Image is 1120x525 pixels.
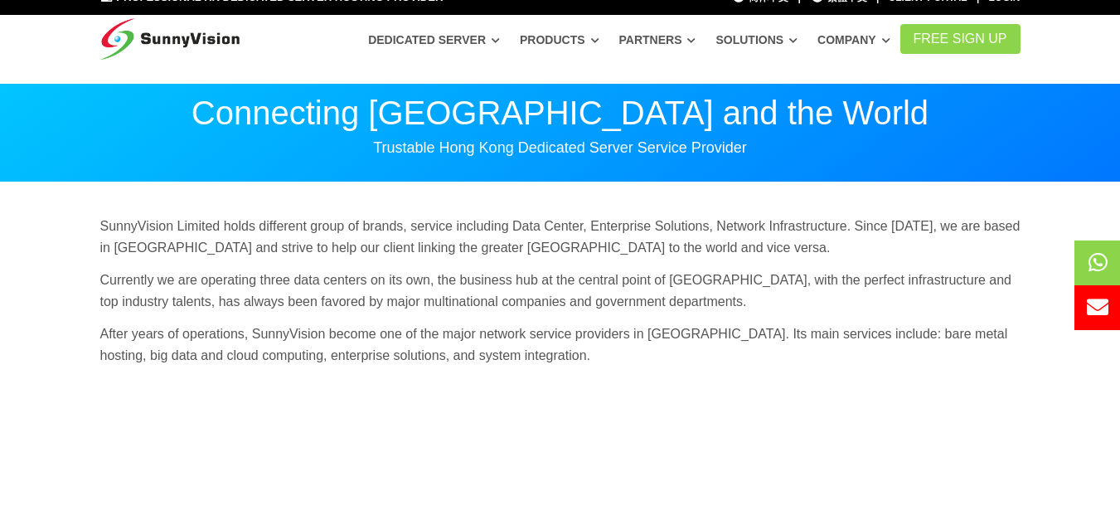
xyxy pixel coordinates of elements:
a: Solutions [715,25,798,55]
a: Products [520,25,599,55]
p: SunnyVision Limited holds different group of brands, service including Data Center, Enterprise So... [100,216,1021,258]
p: Connecting [GEOGRAPHIC_DATA] and the World [100,96,1021,129]
p: Currently we are operating three data centers on its own, the business hub at the central point o... [100,270,1021,312]
p: Trustable Hong Kong Dedicated Server Service Provider [100,138,1021,158]
a: FREE Sign Up [900,24,1021,54]
a: Company [817,25,890,55]
a: Dedicated Server [368,25,500,55]
a: Partners [619,25,696,55]
p: After years of operations, SunnyVision become one of the major network service providers in [GEOG... [100,323,1021,366]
